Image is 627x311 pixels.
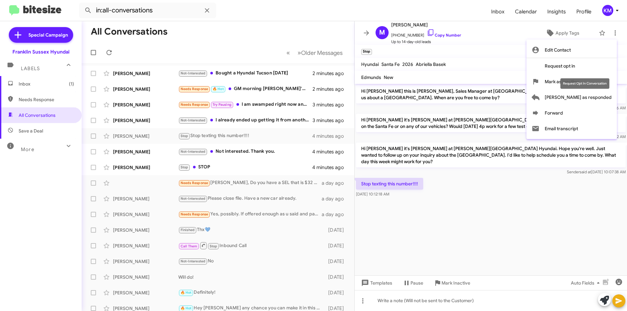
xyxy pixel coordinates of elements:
span: Mark as inactive [545,74,579,89]
div: Request Opt In Conversation [560,78,609,89]
span: Request opt in [545,58,575,74]
button: Forward [526,105,617,121]
button: Email transcript [526,121,617,136]
span: [PERSON_NAME] as responded [545,89,612,105]
span: Edit Contact [545,42,571,58]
